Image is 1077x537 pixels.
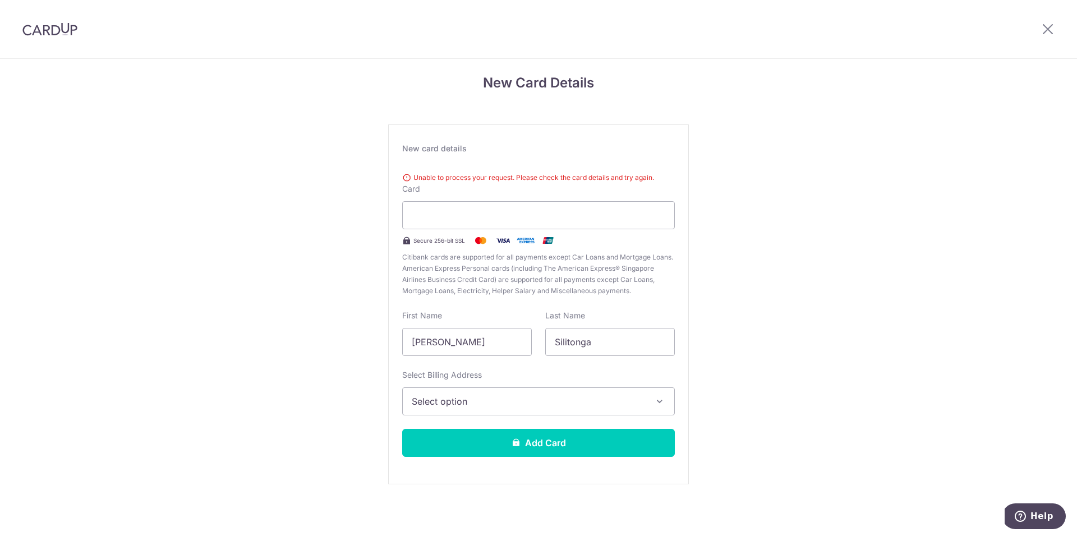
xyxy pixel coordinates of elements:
[402,429,675,457] button: Add Card
[402,172,675,183] div: Unable to process your request. Please check the card details and try again.
[470,234,492,247] img: Mastercard
[492,234,514,247] img: Visa
[388,73,689,93] h4: New Card Details
[402,328,532,356] input: Cardholder First Name
[402,183,420,195] label: Card
[402,310,442,321] label: First Name
[537,234,559,247] img: .alt.unionpay
[545,310,585,321] label: Last Name
[545,328,675,356] input: Cardholder Last Name
[412,209,665,222] iframe: Secure card payment input frame
[402,252,675,297] span: Citibank cards are supported for all payments except Car Loans and Mortgage Loans. American Expre...
[22,22,77,36] img: CardUp
[413,236,465,245] span: Secure 256-bit SSL
[1005,503,1066,531] iframe: Opens a widget where you can find more information
[514,234,537,247] img: .alt.amex
[402,369,482,381] label: Select Billing Address
[412,395,645,408] span: Select option
[402,387,675,415] button: Select option
[402,143,675,154] div: New card details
